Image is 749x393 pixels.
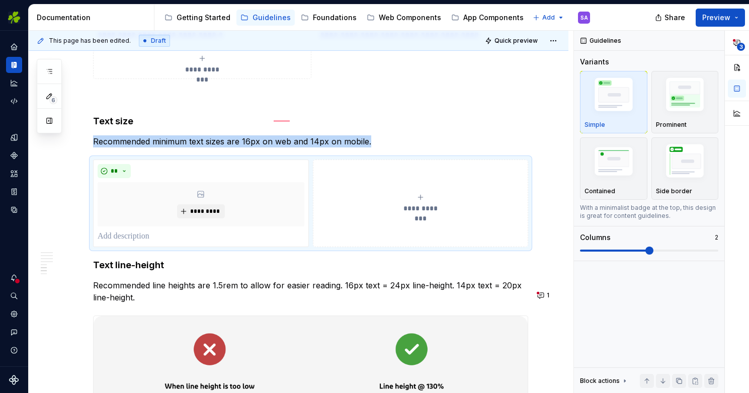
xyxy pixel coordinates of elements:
[580,14,588,22] div: SA
[463,13,524,23] div: App Components
[6,306,22,322] a: Settings
[297,10,361,26] a: Foundations
[93,115,528,127] h4: Text size
[151,37,166,45] span: Draft
[656,141,714,185] img: placeholder
[702,13,730,23] span: Preview
[585,143,643,182] img: placeholder
[651,71,719,133] button: placeholderProminent
[664,13,685,23] span: Share
[313,13,357,23] div: Foundations
[580,374,629,388] div: Block actions
[6,57,22,73] a: Documentation
[447,10,528,26] a: App Components
[177,13,230,23] div: Getting Started
[6,39,22,55] a: Home
[534,288,554,302] button: 1
[6,202,22,218] a: Data sources
[580,204,718,220] div: With a minimalist badge at the top, this design is great for content guidelines.
[37,13,150,23] div: Documentation
[580,137,647,200] button: placeholderContained
[160,8,528,28] div: Page tree
[656,187,692,195] p: Side border
[6,129,22,145] a: Design tokens
[580,232,611,243] div: Columns
[6,93,22,109] a: Code automation
[49,37,131,45] span: This page has been edited.
[580,71,647,133] button: placeholderSimple
[737,43,745,51] span: 3
[6,75,22,91] a: Analytics
[656,121,687,129] p: Prominent
[160,10,234,26] a: Getting Started
[542,14,555,22] span: Add
[93,135,528,147] p: Recommended minimum text sizes are 16px on web and 14px on mobile.
[6,147,22,164] a: Components
[236,10,295,26] a: Guidelines
[49,96,57,104] span: 6
[696,9,745,27] button: Preview
[93,259,528,271] h4: Text line-height
[580,57,609,67] div: Variants
[651,137,719,200] button: placeholderSide border
[650,9,692,27] button: Share
[6,166,22,182] a: Assets
[494,37,538,45] span: Quick preview
[8,12,20,24] img: 56b5df98-d96d-4d7e-807c-0afdf3bdaefa.png
[715,233,718,242] p: 2
[547,291,549,299] span: 1
[656,74,714,118] img: placeholder
[482,34,542,48] button: Quick preview
[253,13,291,23] div: Guidelines
[9,375,19,385] svg: Supernova Logo
[6,270,22,286] button: Notifications
[585,74,643,118] img: placeholder
[585,121,605,129] p: Simple
[6,324,22,340] button: Contact support
[530,11,567,25] button: Add
[379,13,441,23] div: Web Components
[6,184,22,200] a: Storybook stories
[585,187,615,195] p: Contained
[6,288,22,304] button: Search ⌘K
[93,279,528,303] p: Recommended line heights are 1.5rem to allow for easier reading. 16px text = 24px line-height. 14...
[363,10,445,26] a: Web Components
